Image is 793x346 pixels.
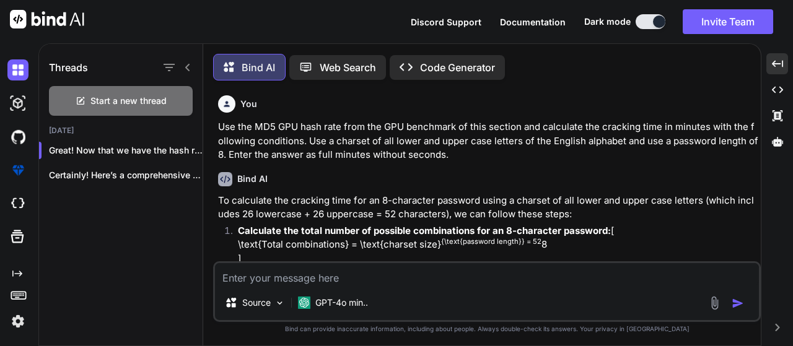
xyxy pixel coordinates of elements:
[213,324,761,334] p: Bind can provide inaccurate information, including about people. Always double-check its answers....
[242,296,271,309] p: Source
[90,95,167,107] span: Start a new thread
[500,15,566,28] button: Documentation
[584,15,631,28] span: Dark mode
[242,60,275,75] p: Bind AI
[49,144,203,157] p: Great! Now that we have the hash rate of...
[237,173,268,185] h6: Bind AI
[7,59,28,80] img: darkChat
[732,297,744,309] img: icon
[500,17,566,27] span: Documentation
[238,225,611,236] strong: Calculate the total number of possible combinations for an 8-character password:
[315,296,368,309] p: GPT-4o min..
[708,296,722,310] img: attachment
[39,126,203,136] h2: [DATE]
[441,237,541,246] sup: {\text{password length}} = 52
[420,60,495,75] p: Code Generator
[7,193,28,214] img: cloudideIcon
[49,169,203,181] p: Certainly! Here’s a comprehensive list o...
[411,17,481,27] span: Discord Support
[238,224,758,266] p: [ \text{Total combinations} = \text{charset size} 8 ]
[411,15,481,28] button: Discord Support
[218,194,758,222] p: To calculate the cracking time for an 8-character password using a charset of all lower and upper...
[298,296,310,309] img: GPT-4o mini
[218,120,758,162] p: Use the MD5 GPU hash rate from the GPU benchmark of this section and calculate the cracking time ...
[274,298,285,308] img: Pick Models
[240,98,257,110] h6: You
[7,160,28,181] img: premium
[7,93,28,114] img: darkAi-studio
[7,311,28,332] img: settings
[7,126,28,147] img: githubDark
[683,9,773,34] button: Invite Team
[49,60,88,75] h1: Threads
[320,60,376,75] p: Web Search
[10,10,84,28] img: Bind AI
